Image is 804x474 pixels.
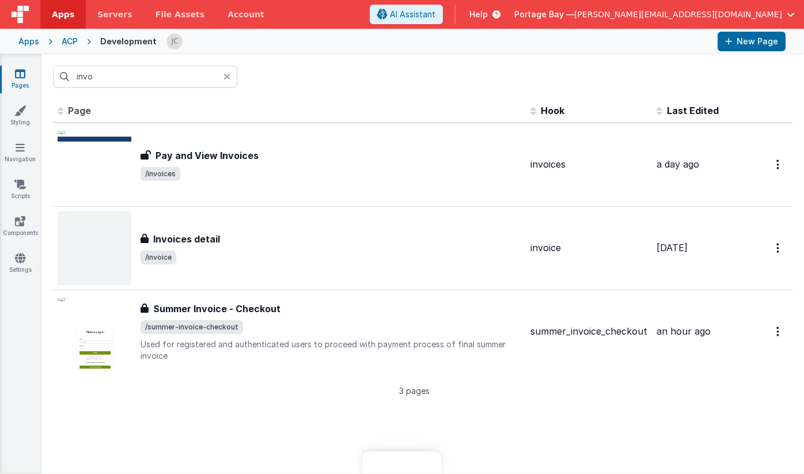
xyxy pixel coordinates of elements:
p: Used for registered and authenticated users to proceed with payment process of final summer invoice [141,339,521,362]
h3: Summer Invoice - Checkout [153,302,280,316]
button: New Page [718,32,786,51]
span: a day ago [657,158,699,170]
span: Apps [52,9,74,20]
div: invoices [530,158,647,171]
div: summer_invoice_checkout [530,325,647,338]
div: invoice [530,241,647,255]
h3: Invoices detail [153,232,220,246]
h3: Pay and View Invoices [156,149,259,162]
span: Portage Bay — [514,9,574,20]
span: /invoices [141,167,180,181]
span: Page [68,105,91,116]
span: Servers [97,9,132,20]
div: Apps [18,36,39,47]
div: ACP [62,36,78,47]
span: Help [469,9,488,20]
button: Portage Bay — [PERSON_NAME][EMAIL_ADDRESS][DOMAIN_NAME] [514,9,795,20]
span: Hook [541,105,564,116]
span: Last Edited [667,105,719,116]
button: Options [769,153,788,176]
span: /summer-invoice-checkout [141,320,243,334]
span: AI Assistant [390,9,435,20]
button: Options [769,236,788,260]
span: File Assets [156,9,205,20]
span: an hour ago [657,325,711,337]
p: 3 pages [53,385,775,397]
span: [PERSON_NAME][EMAIL_ADDRESS][DOMAIN_NAME] [574,9,782,20]
button: Options [769,320,788,343]
button: AI Assistant [370,5,443,24]
span: [DATE] [657,242,688,253]
div: Development [100,36,157,47]
img: 5d1ca2343d4fbe88511ed98663e9c5d3 [166,33,183,50]
span: /invoice [141,251,176,264]
input: Search pages, id's ... [53,66,237,88]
